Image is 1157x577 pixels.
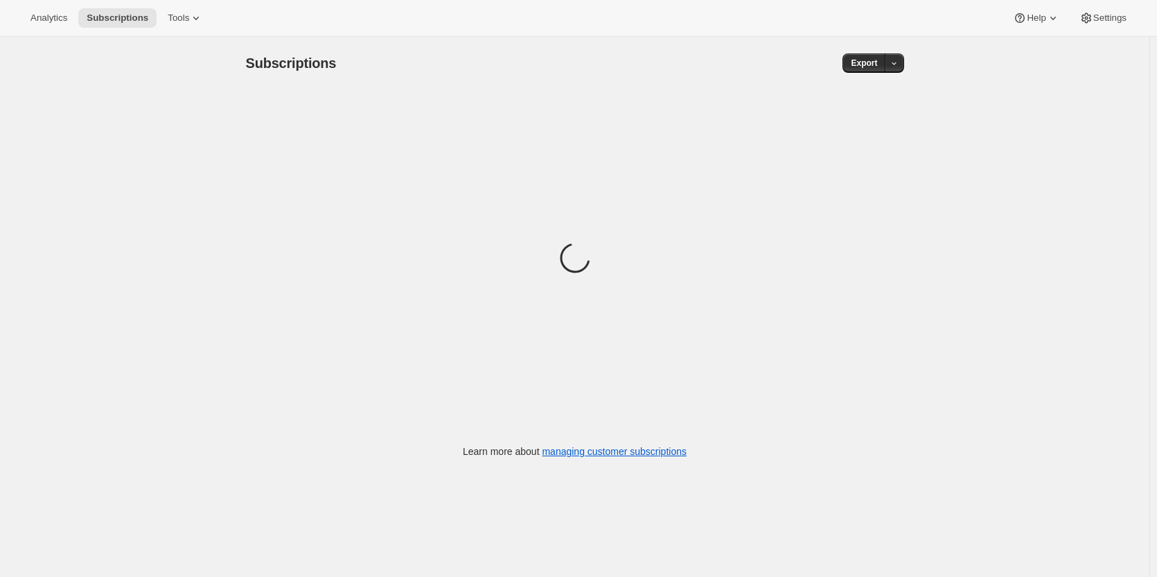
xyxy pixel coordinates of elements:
[1027,12,1045,24] span: Help
[168,12,189,24] span: Tools
[1005,8,1068,28] button: Help
[1071,8,1135,28] button: Settings
[1093,12,1127,24] span: Settings
[246,55,337,71] span: Subscriptions
[30,12,67,24] span: Analytics
[542,446,687,457] a: managing customer subscriptions
[159,8,211,28] button: Tools
[463,445,687,458] p: Learn more about
[22,8,76,28] button: Analytics
[78,8,157,28] button: Subscriptions
[851,58,877,69] span: Export
[842,53,885,73] button: Export
[87,12,148,24] span: Subscriptions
